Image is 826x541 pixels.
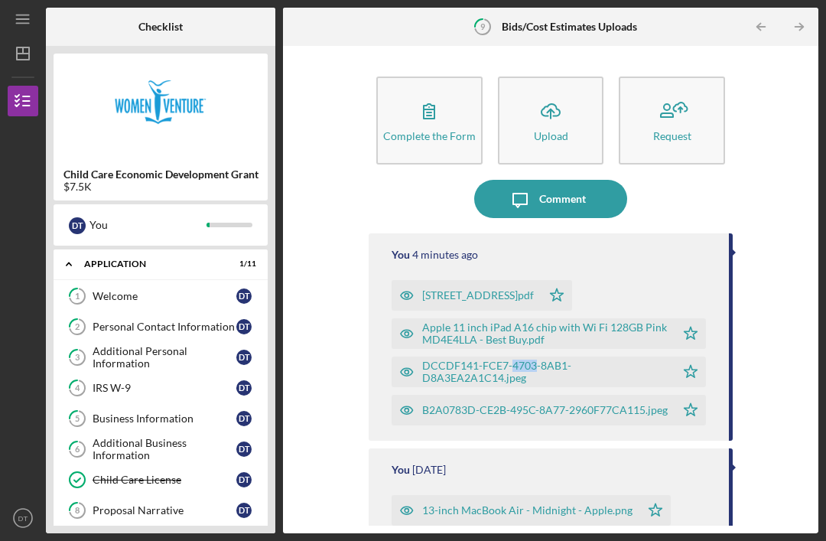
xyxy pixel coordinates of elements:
a: 5Business InformationDT [61,403,260,434]
tspan: 3 [75,353,80,363]
tspan: 6 [75,445,80,455]
a: 4IRS W-9DT [61,373,260,403]
div: Upload [534,130,568,142]
div: Request [653,130,691,142]
button: Comment [474,180,627,218]
tspan: 1 [75,292,80,301]
div: Personal Contact Information [93,321,236,333]
a: Child Care LicenseDT [61,464,260,495]
tspan: 8 [75,506,80,516]
div: D T [236,319,252,334]
div: D T [236,442,252,457]
div: D T [236,472,252,487]
div: Additional Personal Information [93,345,236,370]
a: 8Proposal NarrativeDT [61,495,260,526]
div: 1 / 11 [229,259,256,269]
div: DCCDF141-FCE7-4703-8AB1-D8A3EA2A1C14.jpeg [422,360,668,384]
div: D T [236,411,252,426]
div: B2A0783D-CE2B-495C-8A77-2960F77CA115.jpeg [422,404,668,416]
div: D T [69,217,86,234]
div: D T [236,288,252,304]
div: Welcome [93,290,236,302]
div: IRS W-9 [93,382,236,394]
b: Checklist [138,21,183,33]
div: D T [236,503,252,518]
div: Apple 11 inch iPad A16 chip with Wi Fi 128GB Pink MD4E4LLA - Best Buy.pdf [422,321,668,346]
div: Comment [539,180,586,218]
button: 13-inch MacBook Air - Midnight - Apple.png [392,495,671,526]
a: 2Personal Contact InformationDT [61,311,260,342]
div: 13-inch MacBook Air - Midnight - Apple.png [422,504,633,517]
div: Child Care License [93,474,236,486]
button: Complete the Form [376,77,483,165]
time: 2025-08-13 14:47 [412,464,446,476]
button: Apple 11 inch iPad A16 chip with Wi Fi 128GB Pink MD4E4LLA - Best Buy.pdf [392,318,706,349]
div: $7.5K [63,181,259,193]
button: Request [619,77,725,165]
time: 2025-08-18 14:22 [412,249,478,261]
tspan: 2 [75,322,80,332]
div: Additional Business Information [93,437,236,461]
tspan: 9 [480,21,486,31]
div: You [392,464,410,476]
a: 1WelcomeDT [61,281,260,311]
button: [STREET_ADDRESS]pdf [392,280,572,311]
div: [STREET_ADDRESS]pdf [422,289,534,301]
div: Application [84,259,218,269]
text: DT [18,514,28,523]
div: You [89,212,206,238]
a: 6Additional Business InformationDT [61,434,260,464]
div: D T [236,380,252,396]
b: Bids/Cost Estimates Uploads [502,21,637,33]
b: Child Care Economic Development Grant [63,168,259,181]
button: Upload [498,77,604,165]
button: B2A0783D-CE2B-495C-8A77-2960F77CA115.jpeg [392,395,706,425]
img: Product logo [54,61,268,153]
a: 3Additional Personal InformationDT [61,342,260,373]
tspan: 5 [75,414,80,424]
div: Complete the Form [383,130,476,142]
tspan: 4 [75,383,80,393]
div: Business Information [93,412,236,425]
div: D T [236,350,252,365]
div: Proposal Narrative [93,504,236,517]
div: You [392,249,410,261]
button: DT [8,503,38,533]
button: DCCDF141-FCE7-4703-8AB1-D8A3EA2A1C14.jpeg [392,357,706,387]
